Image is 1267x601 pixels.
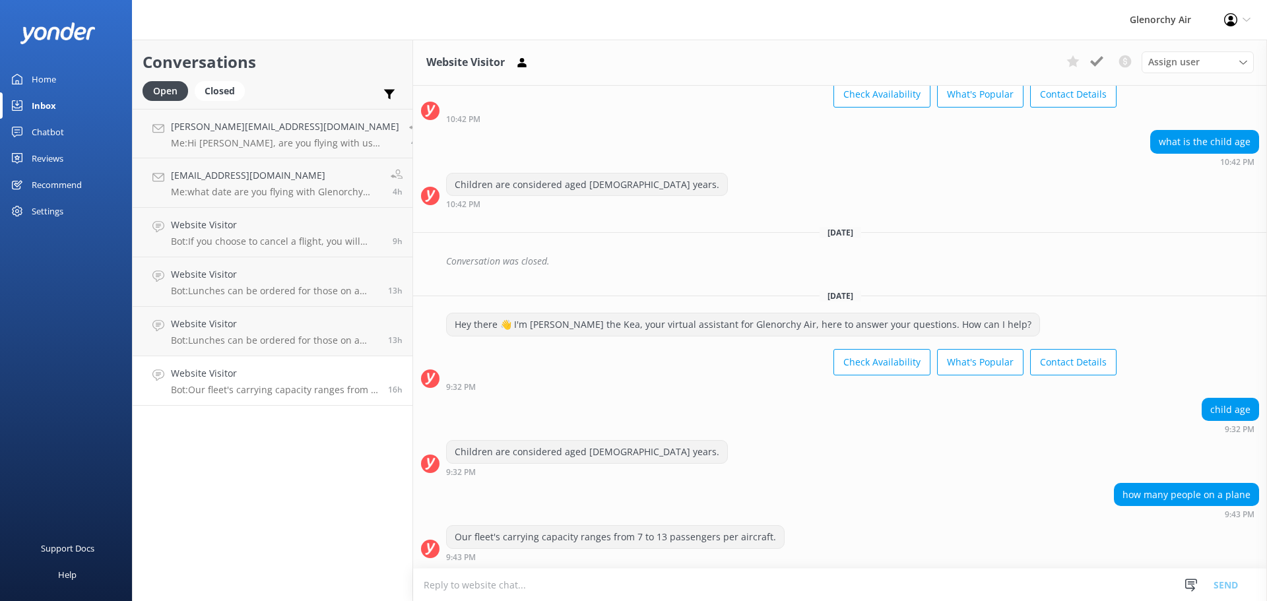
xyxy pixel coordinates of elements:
[388,384,403,395] span: Sep 30 2025 09:43pm (UTC +13:00) Pacific/Auckland
[388,334,403,346] span: Oct 01 2025 12:07am (UTC +13:00) Pacific/Auckland
[143,81,188,101] div: Open
[143,83,195,98] a: Open
[171,119,399,134] h4: [PERSON_NAME][EMAIL_ADDRESS][DOMAIN_NAME]
[820,227,861,238] span: [DATE]
[447,441,727,463] div: Children are considered aged [DEMOGRAPHIC_DATA] years.
[446,199,728,208] div: Aug 21 2025 10:42pm (UTC +13:00) Pacific/Auckland
[171,317,378,331] h4: Website Visitor
[1142,51,1254,73] div: Assign User
[833,81,930,108] button: Check Availability
[411,137,421,148] span: Oct 01 2025 09:11am (UTC +13:00) Pacific/Auckland
[820,290,861,301] span: [DATE]
[1202,424,1259,433] div: Sep 30 2025 09:32pm (UTC +13:00) Pacific/Auckland
[833,349,930,375] button: Check Availability
[1202,398,1258,421] div: child age
[32,119,64,145] div: Chatbot
[1114,509,1259,519] div: Sep 30 2025 09:43pm (UTC +13:00) Pacific/Auckland
[393,236,403,247] span: Oct 01 2025 03:49am (UTC +13:00) Pacific/Auckland
[32,66,56,92] div: Home
[447,174,727,196] div: Children are considered aged [DEMOGRAPHIC_DATA] years.
[133,307,412,356] a: Website VisitorBot:Lunches can be ordered for those on a Milford Sound Fly Cruise Fly or [PERSON_...
[133,109,412,158] a: [PERSON_NAME][EMAIL_ADDRESS][DOMAIN_NAME]Me:Hi [PERSON_NAME], are you flying with us [DATE]?4h
[1148,55,1200,69] span: Assign user
[388,285,403,296] span: Oct 01 2025 12:09am (UTC +13:00) Pacific/Auckland
[426,54,505,71] h3: Website Visitor
[446,554,476,561] strong: 9:43 PM
[393,186,403,197] span: Oct 01 2025 09:02am (UTC +13:00) Pacific/Auckland
[1225,511,1254,519] strong: 9:43 PM
[133,158,412,208] a: [EMAIL_ADDRESS][DOMAIN_NAME]Me:what date are you flying with Glenorchy Air?4h
[32,92,56,119] div: Inbox
[447,526,784,548] div: Our fleet's carrying capacity ranges from 7 to 13 passengers per aircraft.
[1030,349,1117,375] button: Contact Details
[1220,158,1254,166] strong: 10:42 PM
[133,257,412,307] a: Website VisitorBot:Lunches can be ordered for those on a Milford Sound Fly Cruise Fly or [PERSON_...
[446,382,1117,391] div: Sep 30 2025 09:32pm (UTC +13:00) Pacific/Auckland
[32,172,82,198] div: Recommend
[446,114,1117,123] div: Aug 21 2025 10:42pm (UTC +13:00) Pacific/Auckland
[32,145,63,172] div: Reviews
[937,81,1023,108] button: What's Popular
[32,198,63,224] div: Settings
[143,49,403,75] h2: Conversations
[1225,426,1254,433] strong: 9:32 PM
[41,535,94,561] div: Support Docs
[171,168,381,183] h4: [EMAIL_ADDRESS][DOMAIN_NAME]
[133,356,412,406] a: Website VisitorBot:Our fleet's carrying capacity ranges from 7 to 13 passengers per aircraft.16h
[133,208,412,257] a: Website VisitorBot:If you choose to cancel a flight, you will incur a 100% cancellation charge un...
[446,468,476,476] strong: 9:32 PM
[446,467,728,476] div: Sep 30 2025 09:32pm (UTC +13:00) Pacific/Auckland
[446,201,480,208] strong: 10:42 PM
[195,81,245,101] div: Closed
[171,137,399,149] p: Me: Hi [PERSON_NAME], are you flying with us [DATE]?
[1030,81,1117,108] button: Contact Details
[20,22,96,44] img: yonder-white-logo.png
[171,334,378,346] p: Bot: Lunches can be ordered for those on a Milford Sound Fly Cruise Fly or [PERSON_NAME] Island U...
[171,366,378,381] h4: Website Visitor
[171,267,378,282] h4: Website Visitor
[195,83,251,98] a: Closed
[421,250,1259,272] div: 2025-08-23T04:49:19.394
[1115,484,1258,506] div: how many people on a plane
[1150,157,1259,166] div: Aug 21 2025 10:42pm (UTC +13:00) Pacific/Auckland
[171,236,383,247] p: Bot: If you choose to cancel a flight, you will incur a 100% cancellation charge unless you notif...
[446,383,476,391] strong: 9:32 PM
[171,285,378,297] p: Bot: Lunches can be ordered for those on a Milford Sound Fly Cruise Fly or [PERSON_NAME] Island U...
[171,384,378,396] p: Bot: Our fleet's carrying capacity ranges from 7 to 13 passengers per aircraft.
[937,349,1023,375] button: What's Popular
[1151,131,1258,153] div: what is the child age
[446,115,480,123] strong: 10:42 PM
[171,218,383,232] h4: Website Visitor
[171,186,381,198] p: Me: what date are you flying with Glenorchy Air?
[446,250,1259,272] div: Conversation was closed.
[446,552,785,561] div: Sep 30 2025 09:43pm (UTC +13:00) Pacific/Auckland
[447,313,1039,336] div: Hey there 👋 I'm [PERSON_NAME] the Kea, your virtual assistant for Glenorchy Air, here to answer y...
[58,561,77,588] div: Help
